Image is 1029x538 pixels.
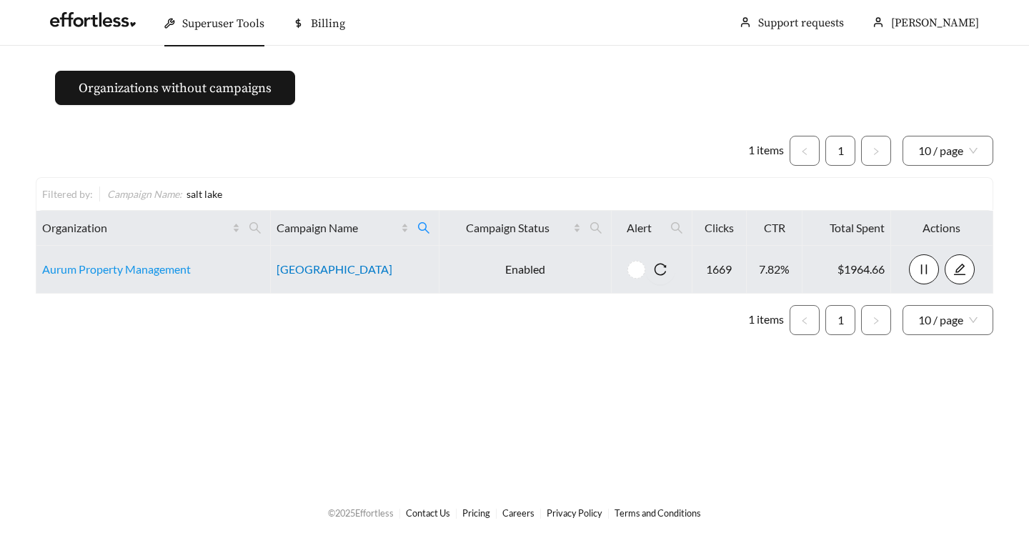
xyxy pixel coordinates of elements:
div: Page Size [903,305,993,335]
span: edit [945,263,974,276]
span: Campaign Status [445,219,570,236]
td: 7.82% [747,246,803,294]
td: $1964.66 [802,246,890,294]
th: CTR [747,211,803,246]
a: 1 [826,306,855,334]
li: Next Page [861,305,891,335]
th: Total Spent [802,211,890,246]
a: Pricing [462,507,490,519]
button: left [790,136,820,166]
span: 10 / page [918,136,978,165]
span: pause [910,263,938,276]
button: right [861,136,891,166]
div: Filtered by: [42,186,99,201]
span: right [872,147,880,156]
span: search [412,216,436,239]
span: search [665,216,689,239]
a: Aurum Property Management [42,262,191,276]
a: Privacy Policy [547,507,602,519]
span: salt lake [187,188,222,200]
span: left [800,317,809,325]
a: 1 [826,136,855,165]
li: Previous Page [790,305,820,335]
a: edit [945,262,975,276]
span: Campaign Name : [107,188,182,200]
span: Billing [311,16,345,31]
td: 1669 [692,246,747,294]
td: Enabled [439,246,611,294]
span: Alert [617,219,662,236]
span: Campaign Name [277,219,398,236]
span: [PERSON_NAME] [891,16,979,30]
button: edit [945,254,975,284]
button: right [861,305,891,335]
span: Superuser Tools [182,16,264,31]
span: Organization [42,219,229,236]
span: left [800,147,809,156]
th: Actions [891,211,993,246]
button: left [790,305,820,335]
a: Contact Us [406,507,450,519]
a: Terms and Conditions [615,507,701,519]
span: reload [645,263,675,276]
li: 1 items [748,136,784,166]
span: search [243,216,267,239]
a: Support requests [758,16,844,30]
span: search [590,221,602,234]
button: pause [909,254,939,284]
span: search [417,221,430,234]
span: search [249,221,262,234]
th: Clicks [692,211,747,246]
div: Page Size [903,136,993,166]
li: 1 [825,305,855,335]
span: 10 / page [918,306,978,334]
li: 1 [825,136,855,166]
a: Careers [502,507,535,519]
li: 1 items [748,305,784,335]
span: © 2025 Effortless [328,507,394,519]
span: right [872,317,880,325]
button: Organizations without campaigns [55,71,295,105]
button: reload [645,254,675,284]
li: Previous Page [790,136,820,166]
a: [GEOGRAPHIC_DATA] [277,262,392,276]
span: search [584,216,608,239]
span: search [670,221,683,234]
li: Next Page [861,136,891,166]
span: Organizations without campaigns [79,79,272,98]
